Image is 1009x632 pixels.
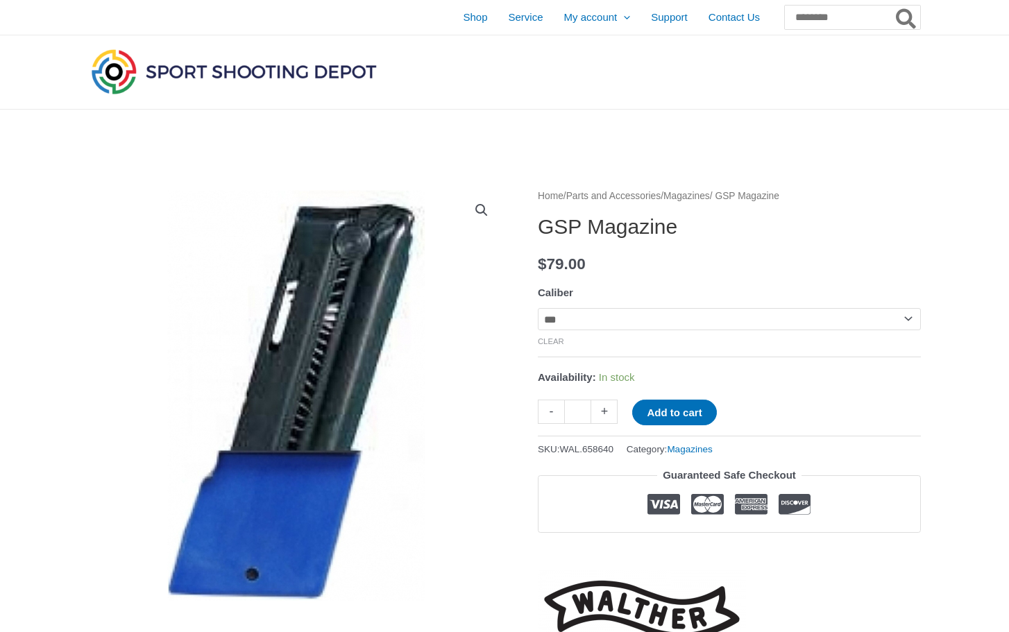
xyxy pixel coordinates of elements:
[538,287,573,298] label: Caliber
[538,543,921,560] iframe: Customer reviews powered by Trustpilot
[538,337,564,345] a: Clear options
[632,400,716,425] button: Add to cart
[538,191,563,201] a: Home
[566,191,661,201] a: Parts and Accessories
[657,466,802,485] legend: Guaranteed Safe Checkout
[538,214,921,239] h1: GSP Magazine
[599,371,635,383] span: In stock
[564,400,591,424] input: Product quantity
[893,6,920,29] button: Search
[667,444,712,454] a: Magazines
[88,46,380,97] img: Sport Shooting Depot
[538,255,586,273] bdi: 79.00
[538,400,564,424] a: -
[538,187,921,205] nav: Breadcrumb
[538,255,547,273] span: $
[538,441,613,458] span: SKU:
[591,400,618,424] a: +
[560,444,614,454] span: WAL.658640
[627,441,713,458] span: Category:
[663,191,710,201] a: Magazines
[538,371,596,383] span: Availability:
[469,198,494,223] a: View full-screen image gallery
